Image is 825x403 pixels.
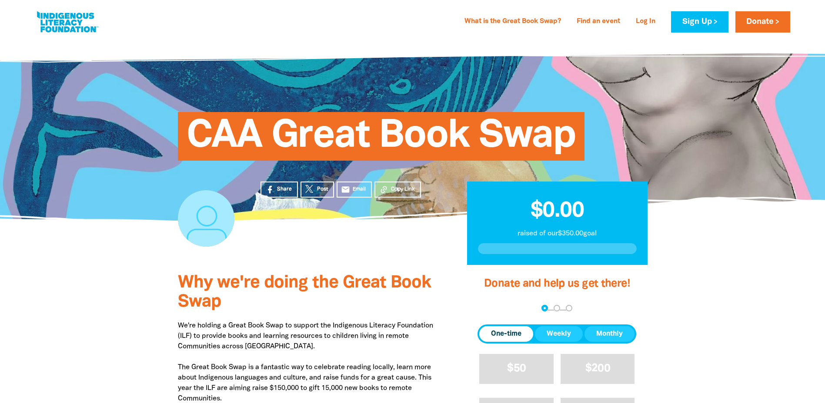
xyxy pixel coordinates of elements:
span: Email [353,185,366,193]
span: $0.00 [531,201,584,221]
a: Share [261,182,298,198]
span: Post [317,185,328,193]
span: Why we're doing the Great Book Swap [178,275,431,310]
a: Log In [631,15,661,29]
i: email [341,185,350,194]
button: One-time [479,326,533,342]
span: $50 [507,363,526,373]
button: Copy Link [374,182,421,198]
p: raised of our $350.00 goal [478,228,637,239]
a: Sign Up [671,11,728,33]
div: Donation frequency [478,324,636,344]
button: $200 [561,354,635,384]
button: Navigate to step 1 of 3 to enter your donation amount [541,305,548,311]
span: Donate and help us get there! [484,279,630,289]
span: Copy Link [391,185,415,193]
span: Monthly [596,329,623,339]
span: One-time [491,329,521,339]
a: What is the Great Book Swap? [459,15,566,29]
span: CAA Great Book Swap [187,119,576,161]
a: Donate [735,11,790,33]
span: Weekly [547,329,571,339]
span: Share [277,185,292,193]
button: $50 [479,354,554,384]
span: $200 [585,363,610,373]
a: emailEmail [337,182,372,198]
button: Navigate to step 2 of 3 to enter your details [554,305,560,311]
button: Monthly [585,326,635,342]
a: Post [301,182,334,198]
button: Navigate to step 3 of 3 to enter your payment details [566,305,572,311]
button: Weekly [535,326,583,342]
a: Find an event [571,15,625,29]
